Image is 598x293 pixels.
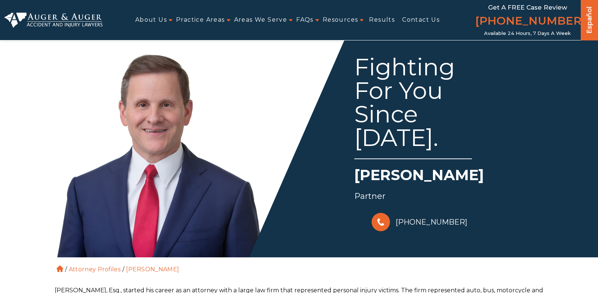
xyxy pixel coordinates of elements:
a: About Us [135,12,167,28]
a: [PHONE_NUMBER] [469,13,586,31]
img: SMS: 828-222-7649 [354,219,360,225]
a: Home [57,265,63,272]
a: Results [369,12,395,28]
a: Practice Areas [176,12,225,28]
li: [PERSON_NAME] [124,266,181,273]
div: Fighting For You Since [DATE]. [354,55,472,159]
a: Attorney Profiles [69,266,121,273]
span: Get a FREE Case Review [488,4,567,11]
a: FAQs [296,12,314,28]
a: Contact Us [402,12,440,28]
img: Call: 828-222-7649 [360,219,366,225]
a: Resources [323,12,358,28]
a: [PHONE_NUMBER] [360,211,467,233]
div: Partner [354,189,545,204]
img: Herbert Auger [49,37,270,257]
span: Available 24 Hours, 7 Days a Week [484,31,571,36]
a: Areas We Serve [234,12,287,28]
h1: [PERSON_NAME] [354,165,545,189]
img: Auger & Auger Accident and Injury Lawyers Logo [4,12,103,28]
ol: / / [55,257,544,274]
